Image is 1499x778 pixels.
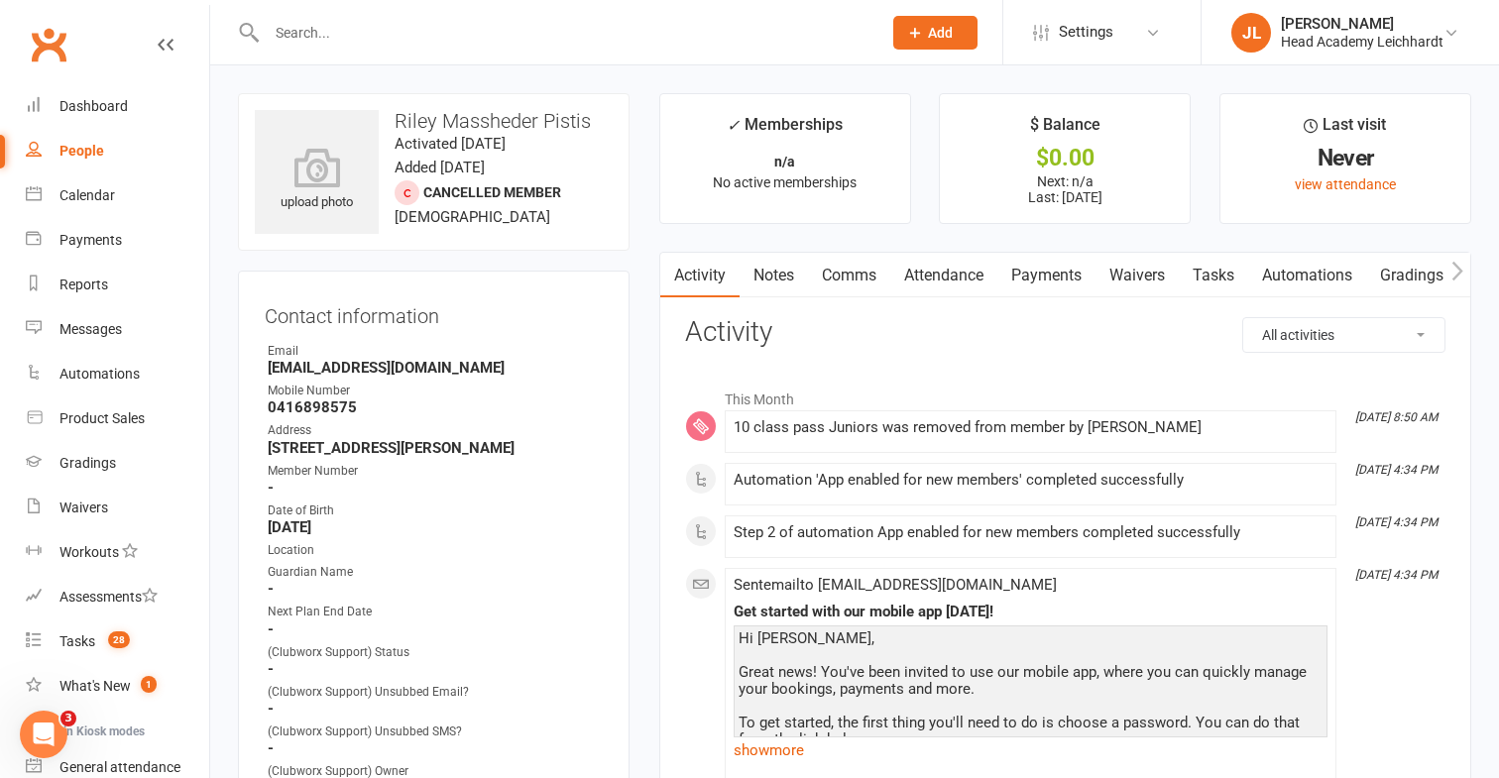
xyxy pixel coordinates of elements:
strong: [DATE] [268,518,603,536]
a: Automations [26,352,209,396]
div: Dashboard [59,98,128,114]
div: Payments [59,232,122,248]
strong: - [268,739,603,757]
div: Never [1238,148,1452,168]
h3: Activity [685,317,1445,348]
h3: Riley Massheder Pistis [255,110,613,132]
a: Clubworx [24,20,73,69]
div: Mobile Number [268,382,603,400]
h3: Contact information [265,297,603,327]
a: Tasks [1179,253,1248,298]
div: Tasks [59,633,95,649]
a: Payments [26,218,209,263]
a: Workouts [26,530,209,575]
div: Gradings [59,455,116,471]
div: General attendance [59,759,180,775]
div: Step 2 of automation App enabled for new members completed successfully [734,524,1327,541]
div: Workouts [59,544,119,560]
time: Activated [DATE] [395,135,506,153]
div: Assessments [59,589,158,605]
a: Waivers [26,486,209,530]
span: Sent email to [EMAIL_ADDRESS][DOMAIN_NAME] [734,576,1057,594]
li: This Month [685,379,1445,410]
span: [DEMOGRAPHIC_DATA] [395,208,550,226]
div: Reports [59,277,108,292]
div: Messages [59,321,122,337]
span: 1 [141,676,157,693]
strong: - [268,700,603,718]
strong: - [268,580,603,598]
strong: [STREET_ADDRESS][PERSON_NAME] [268,439,603,457]
div: $0.00 [958,148,1172,168]
a: Waivers [1095,253,1179,298]
a: Attendance [890,253,997,298]
span: Settings [1059,10,1113,55]
span: No active memberships [713,174,857,190]
a: Comms [808,253,890,298]
span: 3 [60,711,76,726]
div: $ Balance [1030,112,1100,148]
div: Last visit [1304,112,1386,148]
time: Added [DATE] [395,159,485,176]
div: (Clubworx Support) Status [268,643,603,662]
strong: - [268,620,603,638]
div: 10 class pass Juniors was removed from member by [PERSON_NAME] [734,419,1327,436]
i: [DATE] 4:34 PM [1355,515,1438,529]
a: Reports [26,263,209,307]
strong: - [268,479,603,497]
iframe: Intercom live chat [20,711,67,758]
span: Add [928,25,953,41]
a: Calendar [26,173,209,218]
div: Head Academy Leichhardt [1281,33,1443,51]
p: Next: n/a Last: [DATE] [958,173,1172,205]
input: Search... [261,19,867,47]
div: Calendar [59,187,115,203]
div: Email [268,342,603,361]
i: ✓ [727,116,740,135]
div: Guardian Name [268,563,603,582]
i: [DATE] 4:34 PM [1355,568,1438,582]
strong: - [268,660,603,678]
div: Automations [59,366,140,382]
a: Tasks 28 [26,619,209,664]
a: What's New1 [26,664,209,709]
div: (Clubworx Support) Unsubbed Email? [268,683,603,702]
a: Messages [26,307,209,352]
button: Add [893,16,978,50]
div: JL [1231,13,1271,53]
strong: 0416898575 [268,398,603,416]
i: [DATE] 8:50 AM [1355,410,1438,424]
a: view attendance [1295,176,1396,192]
div: [PERSON_NAME] [1281,15,1443,33]
span: 28 [108,631,130,648]
a: Automations [1248,253,1366,298]
div: Location [268,541,603,560]
strong: n/a [774,154,795,169]
a: Dashboard [26,84,209,129]
span: Cancelled member [423,184,561,200]
i: [DATE] 4:34 PM [1355,463,1438,477]
a: Gradings [26,441,209,486]
div: upload photo [255,148,379,213]
div: Get started with our mobile app [DATE]! [734,604,1327,620]
a: People [26,129,209,173]
a: Activity [660,253,740,298]
strong: [EMAIL_ADDRESS][DOMAIN_NAME] [268,359,603,377]
div: Product Sales [59,410,145,426]
div: People [59,143,104,159]
div: Automation 'App enabled for new members' completed successfully [734,472,1327,489]
div: Memberships [727,112,843,149]
a: Payments [997,253,1095,298]
a: Assessments [26,575,209,619]
a: Product Sales [26,396,209,441]
div: (Clubworx Support) Unsubbed SMS? [268,722,603,741]
div: Next Plan End Date [268,603,603,621]
div: Date of Birth [268,501,603,520]
div: Member Number [268,462,603,481]
div: Waivers [59,500,108,515]
a: Notes [740,253,808,298]
a: show more [734,736,1327,764]
div: What's New [59,678,131,694]
div: Address [268,421,603,440]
